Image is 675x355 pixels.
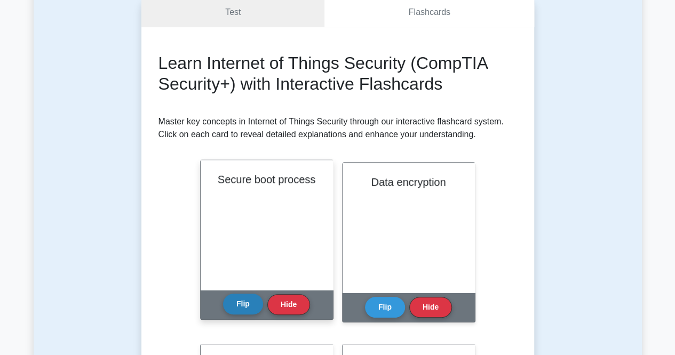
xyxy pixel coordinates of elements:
h2: Secure boot process [213,173,320,186]
button: Hide [409,297,452,318]
button: Hide [267,294,310,315]
button: Flip [223,294,263,314]
h2: Data encryption [355,176,462,188]
h2: Learn Internet of Things Security (CompTIA Security+) with Interactive Flashcards [158,53,517,94]
button: Flip [365,297,405,318]
p: Master key concepts in Internet of Things Security through our interactive flashcard system. Clic... [158,115,517,141]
